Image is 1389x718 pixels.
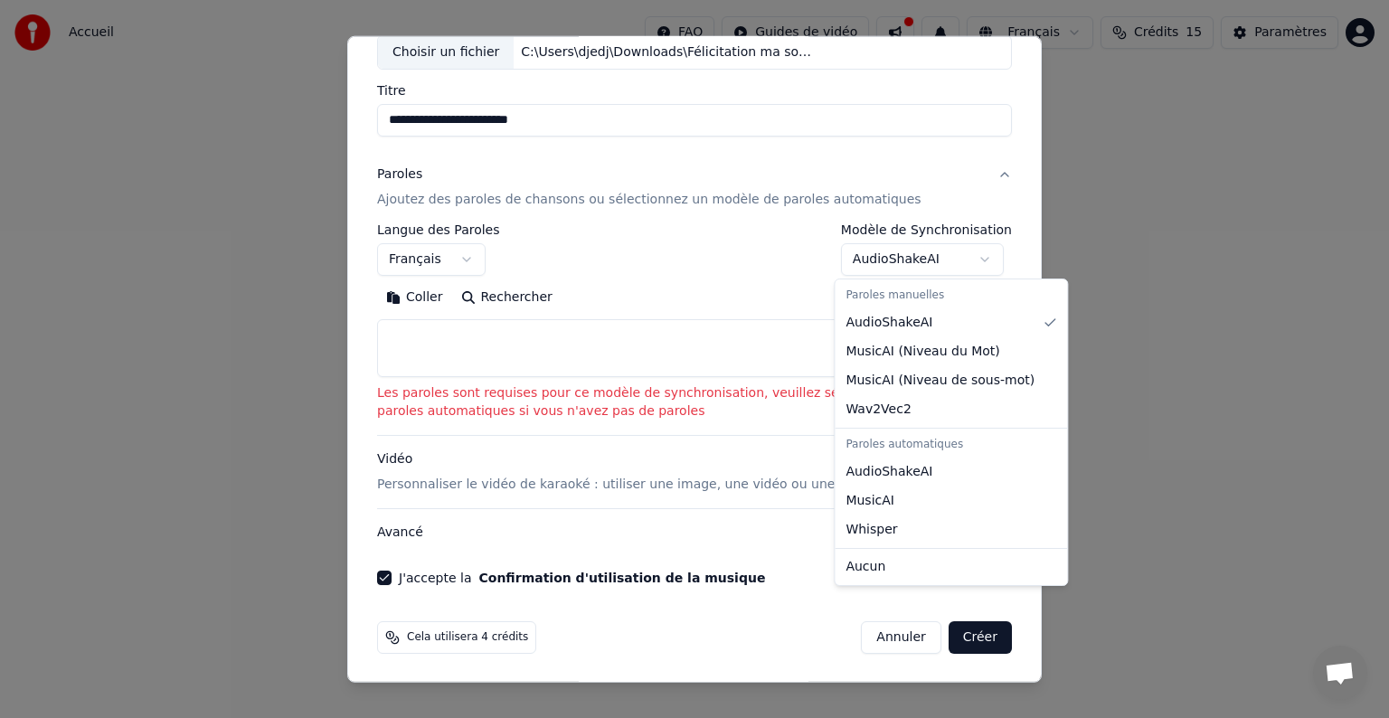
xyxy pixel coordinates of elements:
[846,343,999,361] span: MusicAI ( Niveau du Mot )
[846,372,1035,390] span: MusicAI ( Niveau de sous-mot )
[838,283,1063,308] div: Paroles manuelles
[846,492,894,510] span: MusicAI
[846,314,932,332] span: AudioShakeAI
[846,558,885,576] span: Aucun
[846,463,932,481] span: AudioShakeAI
[846,401,911,419] span: Wav2Vec2
[838,432,1063,458] div: Paroles automatiques
[846,521,897,539] span: Whisper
